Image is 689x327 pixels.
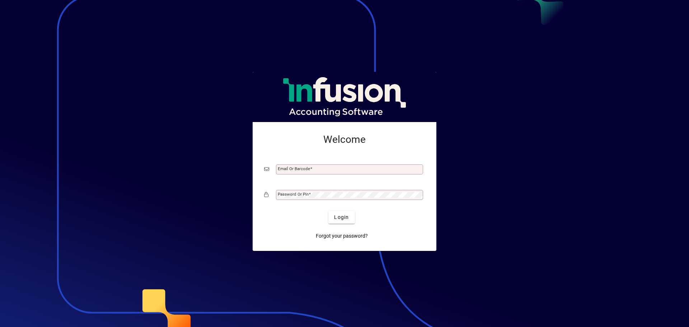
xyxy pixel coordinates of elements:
[264,134,425,146] h2: Welcome
[328,211,355,224] button: Login
[278,166,310,171] mat-label: Email or Barcode
[313,229,371,242] a: Forgot your password?
[316,232,368,240] span: Forgot your password?
[278,192,309,197] mat-label: Password or Pin
[334,214,349,221] span: Login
